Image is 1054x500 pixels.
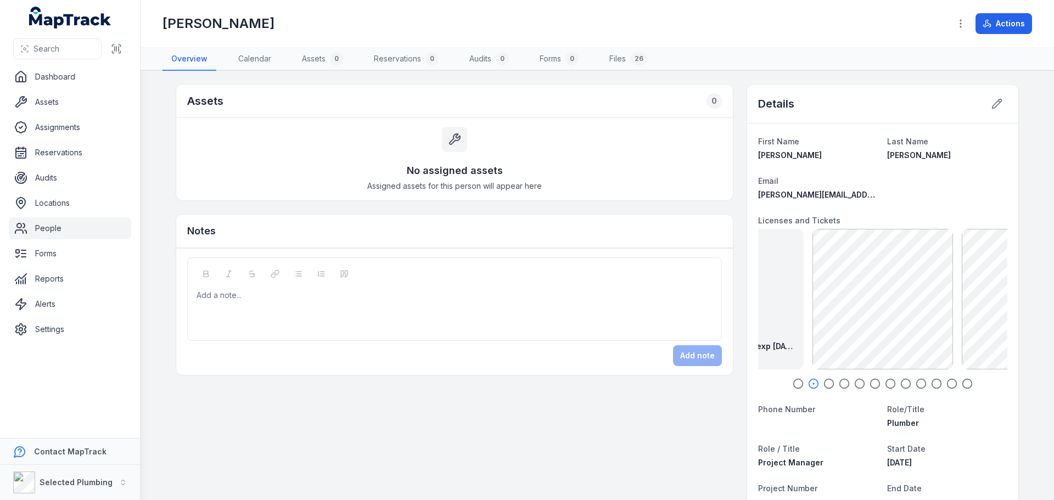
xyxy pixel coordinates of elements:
[887,458,912,467] span: [DATE]
[758,137,799,146] span: First Name
[9,116,131,138] a: Assignments
[9,192,131,214] a: Locations
[887,405,924,414] span: Role/Title
[887,418,919,428] span: Plumber
[887,458,912,467] time: 5/17/2021, 12:00:00 AM
[13,38,102,59] button: Search
[887,137,928,146] span: Last Name
[531,48,587,71] a: Forms0
[407,163,503,178] h3: No assigned assets
[162,15,274,32] h1: [PERSON_NAME]
[601,48,657,71] a: Files26
[365,48,447,71] a: Reservations0
[9,217,131,239] a: People
[187,93,223,109] h2: Assets
[887,484,922,493] span: End Date
[9,66,131,88] a: Dashboard
[461,48,518,71] a: Audits0
[758,96,794,111] h2: Details
[630,52,648,65] div: 26
[758,150,822,160] span: [PERSON_NAME]
[496,52,509,65] div: 0
[40,477,113,487] strong: Selected Plumbing
[758,176,778,186] span: Email
[293,48,352,71] a: Assets0
[9,243,131,265] a: Forms
[758,458,823,467] span: Project Manager
[758,216,840,225] span: Licenses and Tickets
[758,405,815,414] span: Phone Number
[500,473,567,482] span: Upload successful
[29,7,111,29] a: MapTrack
[758,190,954,199] span: [PERSON_NAME][EMAIL_ADDRESS][DOMAIN_NAME]
[9,91,131,113] a: Assets
[707,93,722,109] div: 0
[9,142,131,164] a: Reservations
[758,484,817,493] span: Project Number
[9,318,131,340] a: Settings
[367,181,542,192] span: Assigned assets for this person will appear here
[9,167,131,189] a: Audits
[975,13,1032,34] button: Actions
[9,293,131,315] a: Alerts
[887,444,926,453] span: Start Date
[758,444,800,453] span: Role / Title
[162,48,216,71] a: Overview
[565,52,579,65] div: 0
[229,48,280,71] a: Calendar
[887,150,951,160] span: [PERSON_NAME]
[425,52,439,65] div: 0
[330,52,343,65] div: 0
[33,43,59,54] span: Search
[187,223,216,239] h3: Notes
[9,268,131,290] a: Reports
[34,447,106,456] strong: Contact MapTrack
